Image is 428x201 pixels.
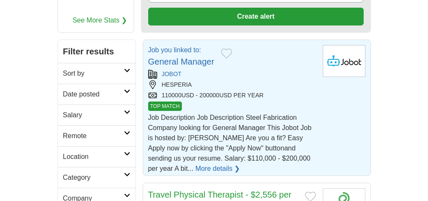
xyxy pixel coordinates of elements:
div: HESPERIA [148,80,316,89]
h2: Location [63,152,124,162]
a: Remote [58,125,135,146]
a: More details ❯ [195,164,240,174]
h2: Sort by [63,68,124,79]
a: JOBOT [162,71,182,77]
a: General Manager [148,57,215,66]
a: Date posted [58,84,135,105]
a: Location [58,146,135,167]
span: TOP MATCH [148,102,182,111]
a: Sort by [58,63,135,84]
a: See More Stats ❯ [72,15,127,25]
span: Job Description Job Description Steel Fabrication Company looking for General Manager This Jobot ... [148,114,312,172]
a: Salary [58,105,135,125]
div: 110000USD - 200000USD PER YEAR [148,91,316,100]
h2: Salary [63,110,124,120]
h2: Filter results [58,40,135,63]
button: Create alert [148,8,364,25]
button: Add to favorite jobs [221,48,232,59]
p: Job you linked to: [148,45,215,55]
h2: Category [63,173,124,183]
img: Jobot logo [323,45,365,77]
a: Category [58,167,135,188]
h2: Remote [63,131,124,141]
h2: Date posted [63,89,124,99]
